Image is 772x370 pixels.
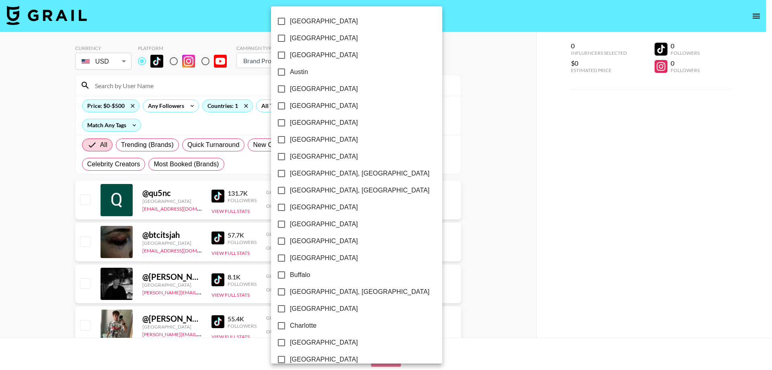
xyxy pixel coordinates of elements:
[290,321,316,331] span: Charlotte
[290,118,358,128] span: [GEOGRAPHIC_DATA]
[290,17,358,26] span: [GEOGRAPHIC_DATA]
[290,304,358,314] span: [GEOGRAPHIC_DATA]
[290,355,358,364] span: [GEOGRAPHIC_DATA]
[290,101,358,111] span: [GEOGRAPHIC_DATA]
[290,270,310,280] span: Buffalo
[290,50,358,60] span: [GEOGRAPHIC_DATA]
[290,152,358,161] span: [GEOGRAPHIC_DATA]
[290,203,358,212] span: [GEOGRAPHIC_DATA]
[290,287,429,297] span: [GEOGRAPHIC_DATA], [GEOGRAPHIC_DATA]
[290,67,308,77] span: Austin
[732,330,762,360] iframe: Drift Widget Chat Controller
[290,84,358,94] span: [GEOGRAPHIC_DATA]
[290,186,429,195] span: [GEOGRAPHIC_DATA], [GEOGRAPHIC_DATA]
[290,219,358,229] span: [GEOGRAPHIC_DATA]
[290,236,358,246] span: [GEOGRAPHIC_DATA]
[290,169,429,178] span: [GEOGRAPHIC_DATA], [GEOGRAPHIC_DATA]
[290,253,358,263] span: [GEOGRAPHIC_DATA]
[290,338,358,347] span: [GEOGRAPHIC_DATA]
[290,135,358,145] span: [GEOGRAPHIC_DATA]
[290,33,358,43] span: [GEOGRAPHIC_DATA]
